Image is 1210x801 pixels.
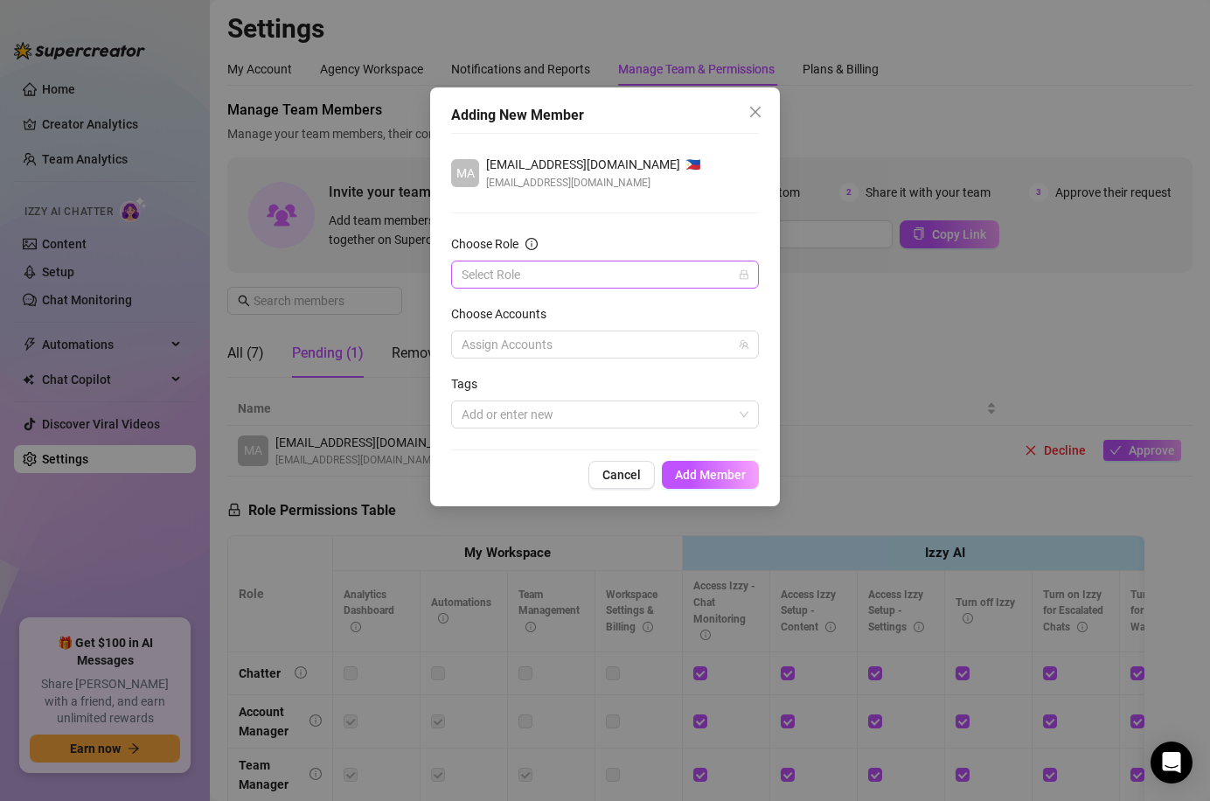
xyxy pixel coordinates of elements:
[662,461,759,489] button: Add Member
[739,339,749,350] span: team
[451,374,489,394] label: Tags
[451,234,518,254] div: Choose Role
[741,98,769,126] button: Close
[486,155,700,174] div: 🇵🇭
[739,269,749,280] span: lock
[588,461,655,489] button: Cancel
[1151,742,1193,784] div: Open Intercom Messenger
[602,468,641,482] span: Cancel
[525,238,538,250] span: info-circle
[748,105,762,119] span: close
[486,174,700,192] span: [EMAIL_ADDRESS][DOMAIN_NAME]
[741,105,769,119] span: Close
[451,304,558,324] label: Choose Accounts
[456,164,475,183] span: MA
[451,105,759,126] div: Adding New Member
[486,155,680,174] span: [EMAIL_ADDRESS][DOMAIN_NAME]
[675,468,746,482] span: Add Member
